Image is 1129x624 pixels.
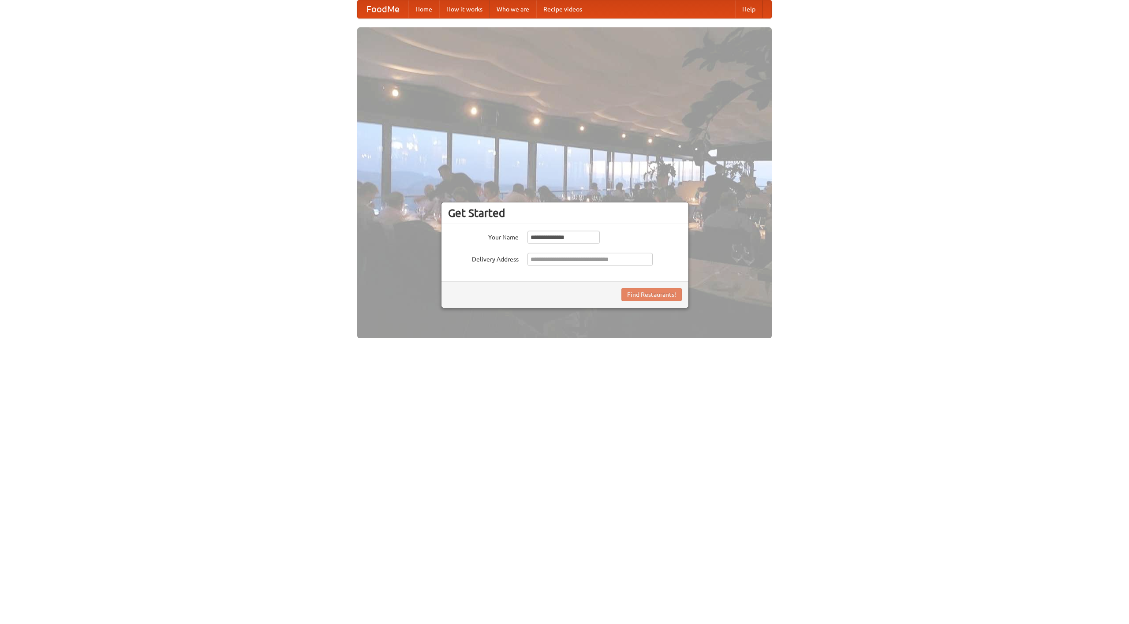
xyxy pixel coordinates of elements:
label: Your Name [448,231,519,242]
a: FoodMe [358,0,408,18]
a: How it works [439,0,490,18]
h3: Get Started [448,206,682,220]
a: Help [735,0,763,18]
button: Find Restaurants! [621,288,682,301]
label: Delivery Address [448,253,519,264]
a: Home [408,0,439,18]
a: Who we are [490,0,536,18]
a: Recipe videos [536,0,589,18]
